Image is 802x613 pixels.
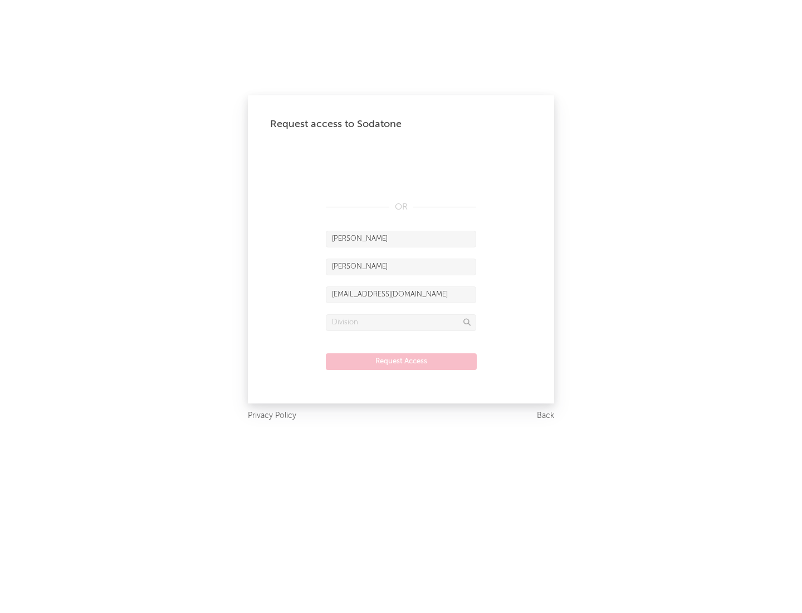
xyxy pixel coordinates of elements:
div: Request access to Sodatone [270,118,532,131]
button: Request Access [326,353,477,370]
a: Back [537,409,554,423]
input: First Name [326,231,476,247]
div: OR [326,201,476,214]
input: Last Name [326,259,476,275]
a: Privacy Policy [248,409,296,423]
input: Email [326,286,476,303]
input: Division [326,314,476,331]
